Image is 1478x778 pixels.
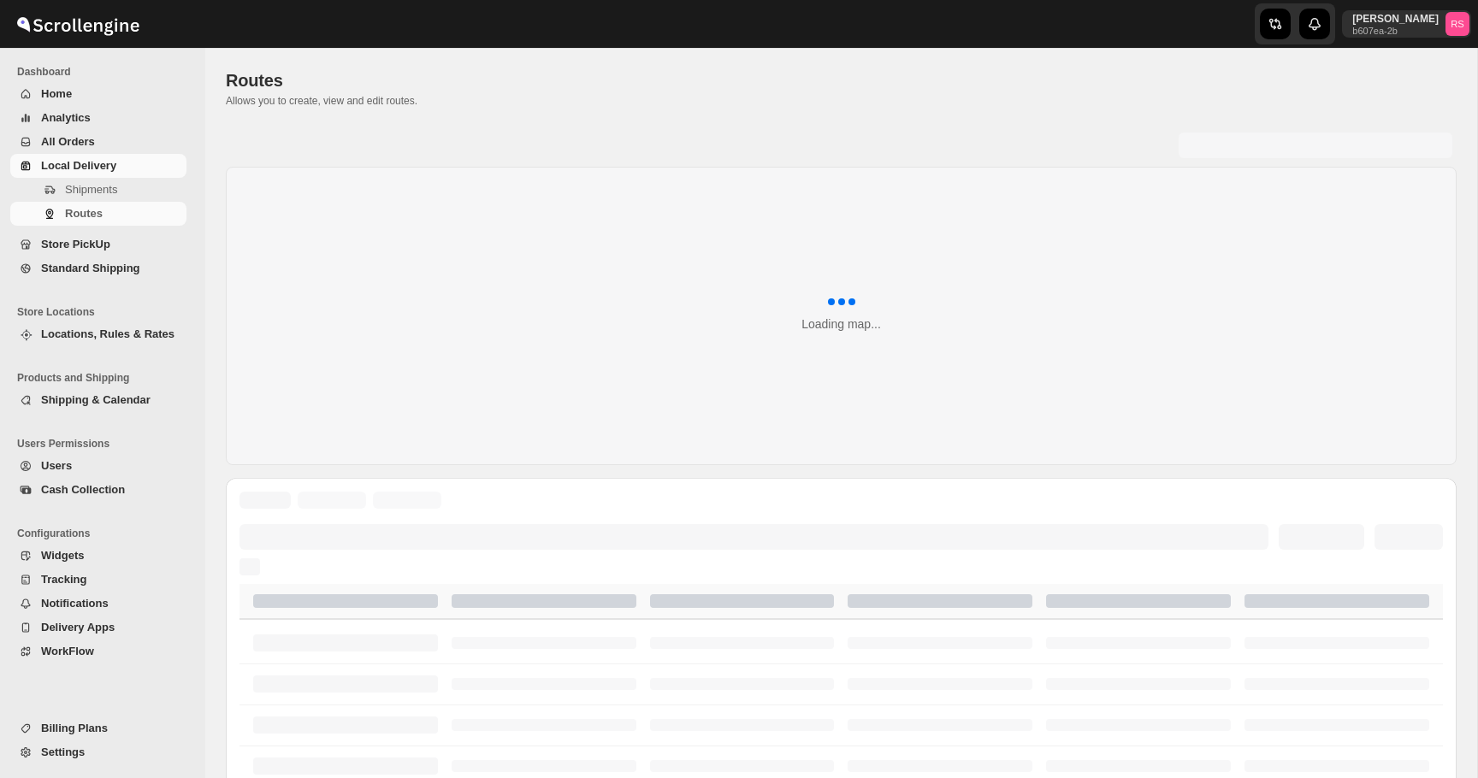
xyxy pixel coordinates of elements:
p: b607ea-2b [1352,26,1439,36]
span: Notifications [41,597,109,610]
span: Dashboard [17,65,193,79]
span: Routes [65,207,103,220]
span: Products and Shipping [17,371,193,385]
span: Routes [226,71,283,90]
button: Home [10,82,186,106]
span: Shipments [65,183,117,196]
button: WorkFlow [10,639,186,663]
span: Analytics [41,111,91,124]
button: Billing Plans [10,716,186,740]
button: Cash Collection [10,478,186,502]
span: Locations, Rules & Rates [41,327,174,340]
span: Romil Seth [1445,12,1469,36]
span: Local Delivery [41,159,116,172]
button: Settings [10,740,186,764]
p: [PERSON_NAME] [1352,12,1439,26]
p: Allows you to create, view and edit routes. [226,94,1457,108]
span: Tracking [41,573,86,586]
img: ScrollEngine [14,3,142,45]
button: Locations, Rules & Rates [10,322,186,346]
span: Home [41,87,72,100]
span: Widgets [41,549,84,562]
span: Store PickUp [41,238,110,250]
span: Settings [41,746,85,758]
button: Analytics [10,106,186,130]
button: All Orders [10,130,186,154]
button: Users [10,454,186,478]
span: Users Permissions [17,437,193,451]
button: Notifications [10,592,186,616]
span: Delivery Apps [41,621,115,634]
span: Users [41,459,72,472]
button: User menu [1342,10,1471,38]
button: Routes [10,202,186,226]
span: Shipping & Calendar [41,393,151,406]
button: Delivery Apps [10,616,186,639]
text: RS [1451,19,1464,29]
span: All Orders [41,135,95,148]
button: Widgets [10,544,186,568]
button: Shipments [10,178,186,202]
span: Standard Shipping [41,262,140,274]
button: Shipping & Calendar [10,388,186,412]
span: Cash Collection [41,483,125,496]
span: Billing Plans [41,722,108,734]
span: Store Locations [17,305,193,319]
button: Tracking [10,568,186,592]
span: Configurations [17,527,193,540]
span: WorkFlow [41,645,94,657]
div: Loading map... [801,315,881,333]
